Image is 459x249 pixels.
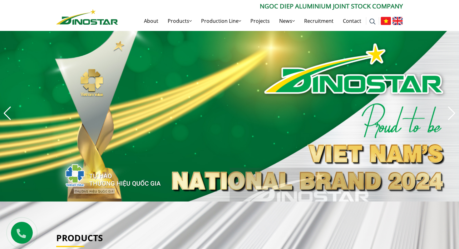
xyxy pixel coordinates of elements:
img: search [369,18,376,25]
a: Products [163,11,196,31]
a: Recruitment [299,11,338,31]
a: Nhôm Dinostar [56,8,118,24]
div: Previous slide [3,107,12,120]
img: thqg [47,153,162,195]
a: About [139,11,163,31]
a: Production Line [196,11,246,31]
img: Nhôm Dinostar [56,9,118,25]
a: Projects [246,11,274,31]
a: Products [56,232,103,244]
img: English [392,17,403,25]
img: Tiếng Việt [381,17,391,25]
a: News [274,11,299,31]
a: Contact [338,11,366,31]
p: Ngoc Diep Aluminium Joint Stock Company [118,2,403,11]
